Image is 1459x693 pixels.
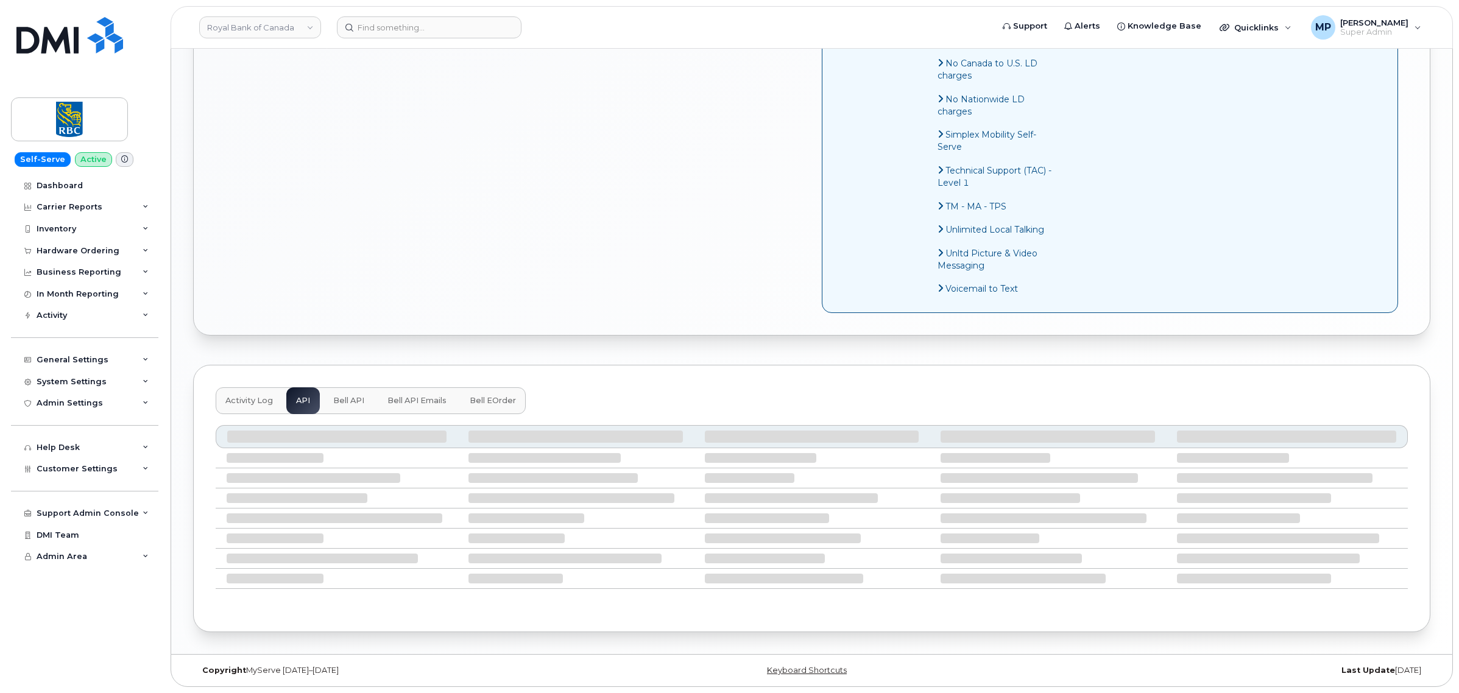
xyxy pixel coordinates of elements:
[470,396,516,406] span: Bell eOrder
[1128,20,1201,32] span: Knowledge Base
[202,666,246,675] strong: Copyright
[938,165,1051,188] span: Technical Support (TAC) - Level 1
[938,248,1037,271] span: Unltd Picture & Video Messaging
[938,58,1037,81] span: No Canada to U.S. LD charges
[1341,666,1395,675] strong: Last Update
[1315,20,1331,35] span: MP
[945,224,1044,235] span: Unlimited Local Talking
[199,16,321,38] a: Royal Bank of Canada
[994,14,1056,38] a: Support
[1018,666,1430,675] div: [DATE]
[1302,15,1430,40] div: Michael Partack
[767,666,847,675] a: Keyboard Shortcuts
[1056,14,1109,38] a: Alerts
[1234,23,1279,32] span: Quicklinks
[1013,20,1047,32] span: Support
[938,94,1025,117] span: No Nationwide LD charges
[945,201,1006,212] span: TM - MA - TPS
[1340,18,1408,27] span: [PERSON_NAME]
[387,396,447,406] span: Bell API Emails
[1109,14,1210,38] a: Knowledge Base
[1211,15,1300,40] div: Quicklinks
[225,396,273,406] span: Activity Log
[938,129,1036,152] span: Simplex Mobility Self-Serve
[1340,27,1408,37] span: Super Admin
[945,283,1018,294] span: Voicemail to Text
[193,666,606,675] div: MyServe [DATE]–[DATE]
[333,396,364,406] span: Bell API
[1075,20,1100,32] span: Alerts
[337,16,521,38] input: Find something...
